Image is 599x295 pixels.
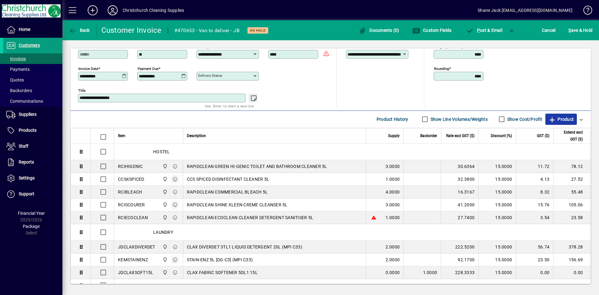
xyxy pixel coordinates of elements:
[19,175,35,180] span: Settings
[161,243,168,250] span: Christchurch Cleaning Supplies Ltd
[446,132,475,139] span: Rate excl GST ($)
[187,257,253,263] span: STAIN-ENZ 5L [DG-C3] (MPI C33)
[78,88,85,92] mat-label: Title
[78,66,98,71] mat-label: Invoice date
[3,123,62,138] a: Products
[445,176,475,182] div: 32.3800
[19,112,37,117] span: Suppliers
[174,26,240,36] div: #470653 - Van to deliver - JB
[445,214,475,221] div: 27.7400
[3,64,62,75] a: Payments
[553,253,591,266] td: 156.69
[187,163,327,170] span: RAPIDCLEAN GREEN HI-GENIC TOILET AND BATHROOM CLEANER 5L
[386,257,400,263] span: 2.0000
[386,202,400,208] span: 3.0000
[553,160,591,173] td: 78.12
[19,27,30,32] span: Home
[198,73,222,78] mat-label: Delivery status
[542,25,556,35] span: Cancel
[3,107,62,122] a: Suppliers
[3,170,62,186] a: Settings
[138,66,158,71] mat-label: Payment due
[187,132,206,139] span: Description
[3,22,62,37] a: Home
[445,163,475,170] div: 30.6364
[386,269,400,276] span: 0.0000
[161,201,168,208] span: Christchurch Cleaning Supplies Ltd
[359,28,399,33] span: Documents (0)
[516,253,553,266] td: 23.50
[553,241,591,253] td: 378.28
[19,43,40,48] span: Customers
[187,214,314,221] span: RAPIDCLEAN ECOCLEAN CLEANER DETERGENT SANITISER 5L
[19,128,37,133] span: Products
[386,244,400,250] span: 2.0000
[516,160,553,173] td: 11.72
[445,257,475,263] div: 92.1700
[506,116,542,122] label: Show Cost/Profit
[478,160,516,173] td: 15.0000
[545,114,577,125] button: Product
[579,1,591,22] a: Knowledge Base
[161,163,168,170] span: Christchurch Cleaning Supplies Ltd
[3,53,62,64] a: Invoices
[516,266,553,279] td: 0.00
[6,67,30,72] span: Payments
[420,132,437,139] span: Backorder
[553,211,591,224] td: 23.58
[557,129,583,143] span: Extend excl GST ($)
[6,56,26,61] span: Invoices
[553,173,591,186] td: 27.52
[478,186,516,199] td: 15.0000
[553,266,591,279] td: 0.00
[537,132,549,139] span: GST ($)
[478,241,516,253] td: 15.0000
[3,85,62,96] a: Backorders
[568,28,571,33] span: S
[516,186,553,199] td: 8.32
[553,186,591,199] td: 55.48
[3,155,62,170] a: Reports
[377,114,408,124] span: Product History
[83,5,103,16] button: Add
[516,173,553,186] td: 4.13
[161,269,168,276] span: Christchurch Cleaning Supplies Ltd
[374,114,411,125] button: Product History
[434,66,449,71] mat-label: Rounding
[568,25,592,35] span: ave & Hold
[429,116,488,122] label: Show Line Volumes/Weights
[19,191,34,196] span: Support
[516,199,553,211] td: 15.76
[3,96,62,106] a: Communications
[357,25,401,36] button: Documents (0)
[118,269,153,276] div: JDCLAXSOFT15L
[23,224,40,229] span: Package
[69,28,90,33] span: Back
[567,25,594,36] button: Save & Hold
[118,189,142,195] div: RCIBLEACH
[411,25,453,36] button: Custom Fields
[123,5,184,15] div: Christchurch Cleaning Supplies
[477,28,480,33] span: P
[3,186,62,202] a: Support
[161,214,168,221] span: Christchurch Cleaning Supplies Ltd
[18,211,45,216] span: Financial Year
[118,132,125,139] span: Item
[161,176,168,183] span: Christchurch Cleaning Supplies Ltd
[412,28,452,33] span: Custom Fields
[118,202,145,208] div: RCISCOURER
[445,189,475,195] div: 16.3167
[540,25,557,36] button: Cancel
[6,99,43,104] span: Communications
[478,253,516,266] td: 15.0000
[67,25,91,36] button: Back
[187,189,268,195] span: RAPIDCLEAN COMMERCIAL BLEACH 5L
[114,144,591,160] div: HOSTEL
[118,214,148,221] div: RCIECOCLEAN
[388,132,400,139] span: Supply
[19,160,34,165] span: Reports
[516,241,553,253] td: 56.74
[445,202,475,208] div: 41.2000
[6,88,32,93] span: Backorders
[553,199,591,211] td: 105.06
